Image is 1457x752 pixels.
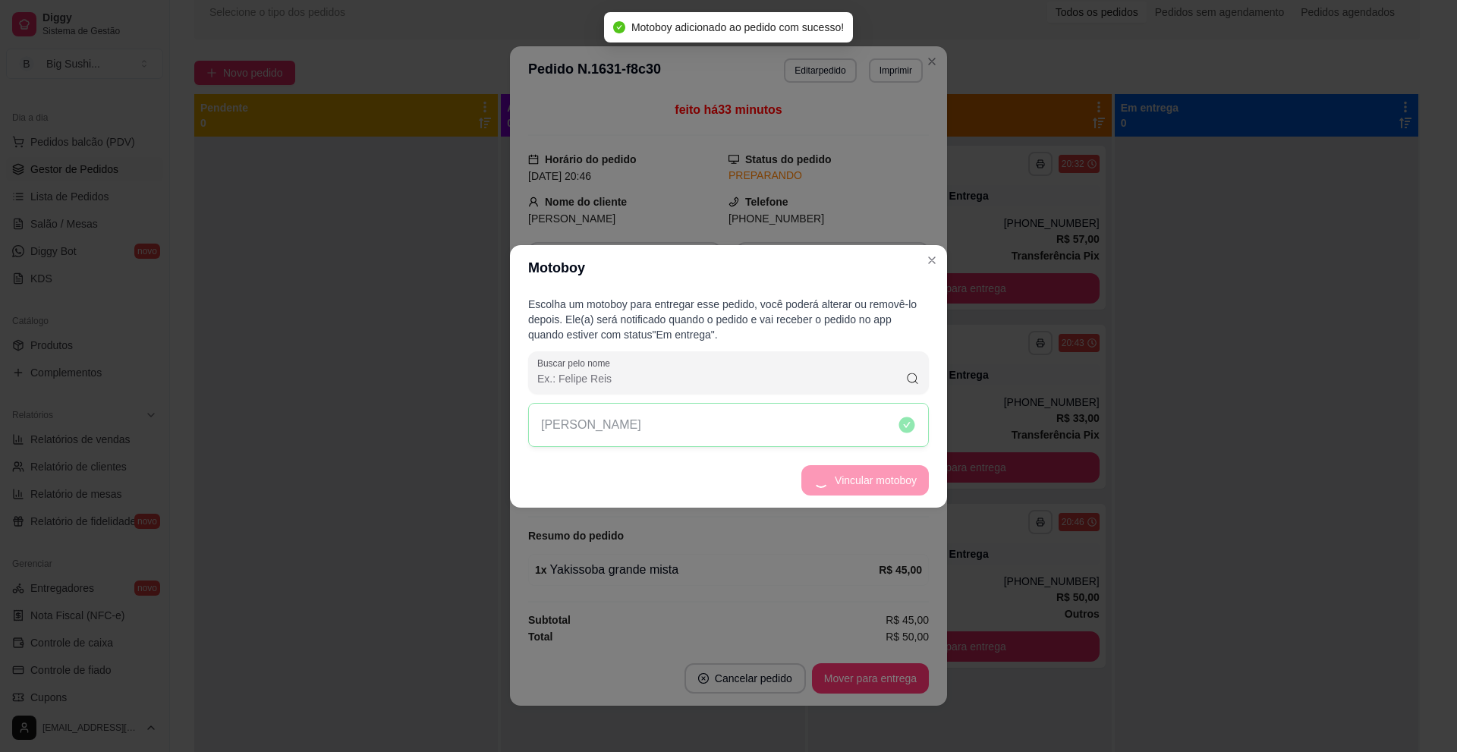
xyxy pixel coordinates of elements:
span: Motoboy adicionado ao pedido com sucesso! [631,21,844,33]
p: Escolha um motoboy para entregar esse pedido, você poderá alterar ou removê-lo depois. Ele(a) ser... [528,297,929,342]
input: Buscar pelo nome [537,371,905,386]
button: Close [920,248,944,272]
label: Buscar pelo nome [537,357,615,370]
header: Motoboy [510,245,947,291]
span: check-circle [613,21,625,33]
p: [PERSON_NAME] [541,416,641,434]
